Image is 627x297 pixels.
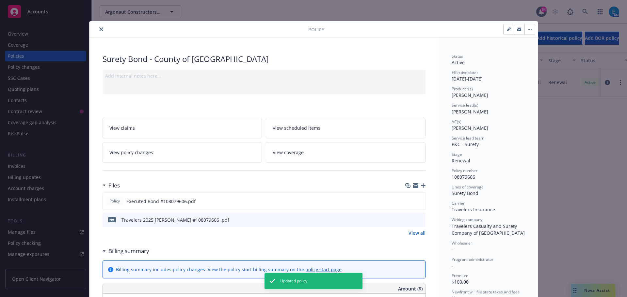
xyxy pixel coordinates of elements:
span: Service lead(s) [452,102,478,108]
a: View coverage [266,142,426,163]
span: Policy [308,26,324,33]
button: close [97,25,105,33]
span: Stage [452,152,462,157]
span: pdf [108,217,116,222]
span: Renewal [452,157,470,164]
div: Add internal notes here... [105,72,423,79]
button: download file [407,216,412,223]
span: Service lead team [452,135,484,141]
span: Amount ($) [398,285,423,292]
a: View claims [103,118,262,138]
a: policy start page [305,266,342,273]
span: Policy [108,198,121,204]
span: AC(s) [452,119,461,125]
span: [PERSON_NAME] [452,92,488,98]
button: preview file [417,198,423,205]
span: Executed Bond #108079606.pdf [126,198,196,205]
span: 108079606 [452,174,475,180]
span: Active [452,59,465,66]
div: Files [103,181,120,190]
span: Newfront will file state taxes and fees [452,289,520,295]
a: View policy changes [103,142,262,163]
span: P&C - Surety [452,141,479,147]
a: View scheduled items [266,118,426,138]
span: [PERSON_NAME] [452,109,488,115]
span: - [452,246,453,252]
span: Policy number [452,168,477,173]
span: Program administrator [452,257,493,262]
span: - [452,262,453,269]
span: Writing company [452,217,482,222]
div: Travelers 2025 [PERSON_NAME] #108079606 .pdf [121,216,229,223]
div: Billing summary [103,247,149,255]
span: Lines of coverage [452,184,484,190]
div: [DATE] - [DATE] [452,70,525,82]
span: Producer(s) [452,86,473,92]
span: Status [452,53,463,59]
span: Travelers Insurance [452,206,495,213]
a: View all [409,230,426,236]
span: View claims [109,125,135,131]
span: Carrier [452,200,465,206]
div: Surety Bond [452,190,525,197]
button: download file [406,198,411,205]
div: Billing summary includes policy changes. View the policy start billing summary on the . [116,266,343,273]
span: Effective dates [452,70,478,75]
span: $100.00 [452,279,469,285]
span: View scheduled items [273,125,320,131]
span: View policy changes [109,149,153,156]
div: Surety Bond - County of [GEOGRAPHIC_DATA] [103,53,426,65]
span: Updated policy [280,278,307,284]
span: View coverage [273,149,304,156]
span: Wholesaler [452,240,472,246]
h3: Files [108,181,120,190]
button: preview file [417,216,423,223]
span: Travelers Casualty and Surety Company of [GEOGRAPHIC_DATA] [452,223,525,236]
span: Premium [452,273,468,278]
h3: Billing summary [108,247,149,255]
span: [PERSON_NAME] [452,125,488,131]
